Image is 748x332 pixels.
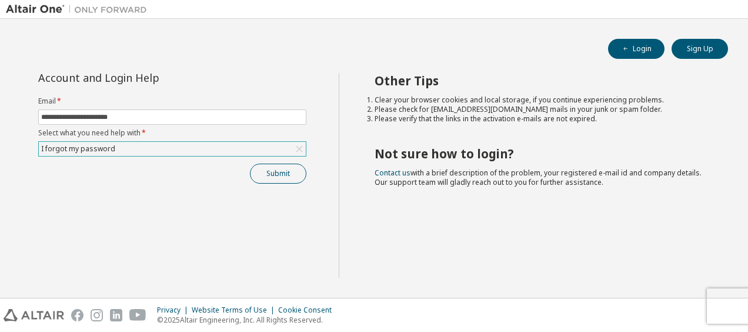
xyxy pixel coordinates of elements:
[278,306,339,315] div: Cookie Consent
[375,95,707,105] li: Clear your browser cookies and local storage, if you continue experiencing problems.
[672,39,728,59] button: Sign Up
[39,142,117,155] div: I forgot my password
[4,309,64,321] img: altair_logo.svg
[71,309,84,321] img: facebook.svg
[375,105,707,114] li: Please check for [EMAIL_ADDRESS][DOMAIN_NAME] mails in your junk or spam folder.
[250,164,306,184] button: Submit
[129,309,146,321] img: youtube.svg
[38,97,306,106] label: Email
[375,114,707,124] li: Please verify that the links in the activation e-mails are not expired.
[6,4,153,15] img: Altair One
[375,168,410,178] a: Contact us
[192,306,278,315] div: Website Terms of Use
[375,168,702,187] span: with a brief description of the problem, your registered e-mail id and company details. Our suppo...
[39,142,306,156] div: I forgot my password
[38,128,306,138] label: Select what you need help with
[375,73,707,88] h2: Other Tips
[157,315,339,325] p: © 2025 Altair Engineering, Inc. All Rights Reserved.
[608,39,664,59] button: Login
[157,306,192,315] div: Privacy
[38,73,253,82] div: Account and Login Help
[91,309,103,321] img: instagram.svg
[375,146,707,161] h2: Not sure how to login?
[110,309,122,321] img: linkedin.svg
